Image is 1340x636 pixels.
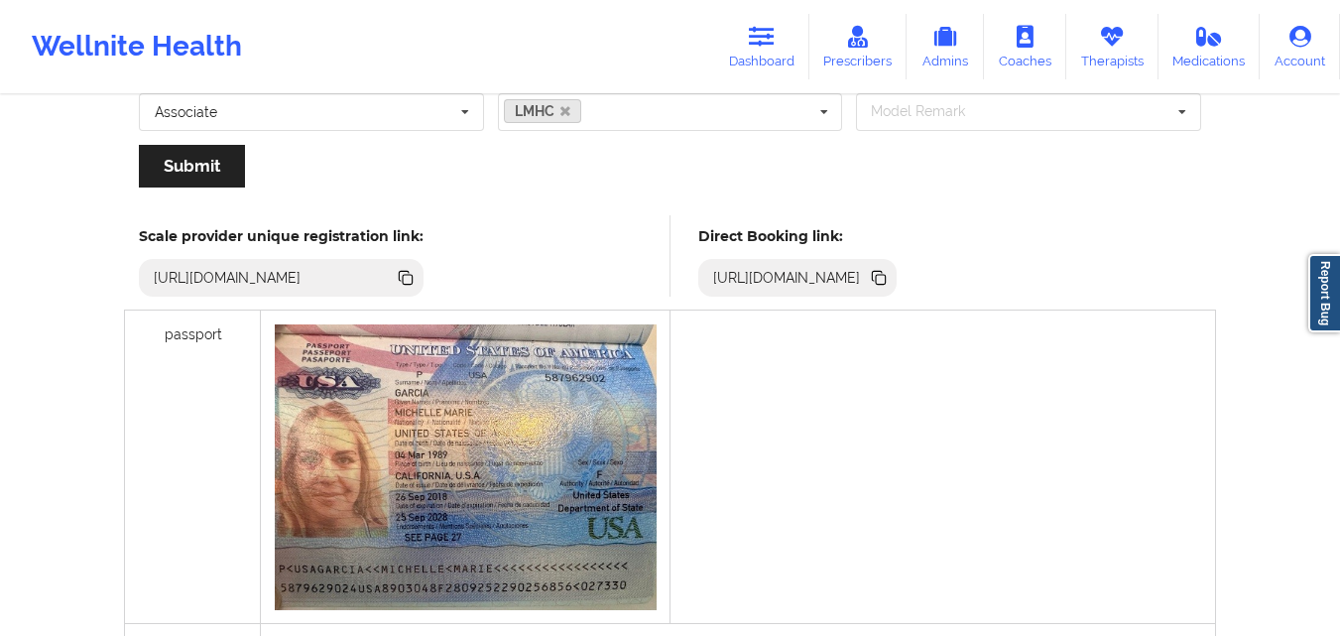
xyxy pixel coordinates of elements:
img: 1620a412-1a66-4c03-80dd-e2c294ec47dcIMG_8981.jpg [275,324,656,610]
a: Account [1260,14,1340,79]
a: Therapists [1066,14,1158,79]
div: [URL][DOMAIN_NAME] [705,268,869,288]
a: Prescribers [809,14,908,79]
a: Coaches [984,14,1066,79]
div: Model Remark [866,100,994,123]
a: Dashboard [714,14,809,79]
h5: Direct Booking link: [698,227,898,245]
a: Admins [907,14,984,79]
h5: Scale provider unique registration link: [139,227,424,245]
div: [URL][DOMAIN_NAME] [146,268,309,288]
button: Submit [139,145,245,188]
a: Report Bug [1308,254,1340,332]
a: Medications [1158,14,1261,79]
div: passport [125,311,261,624]
div: Associate [155,105,217,119]
a: LMHC [504,99,582,123]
